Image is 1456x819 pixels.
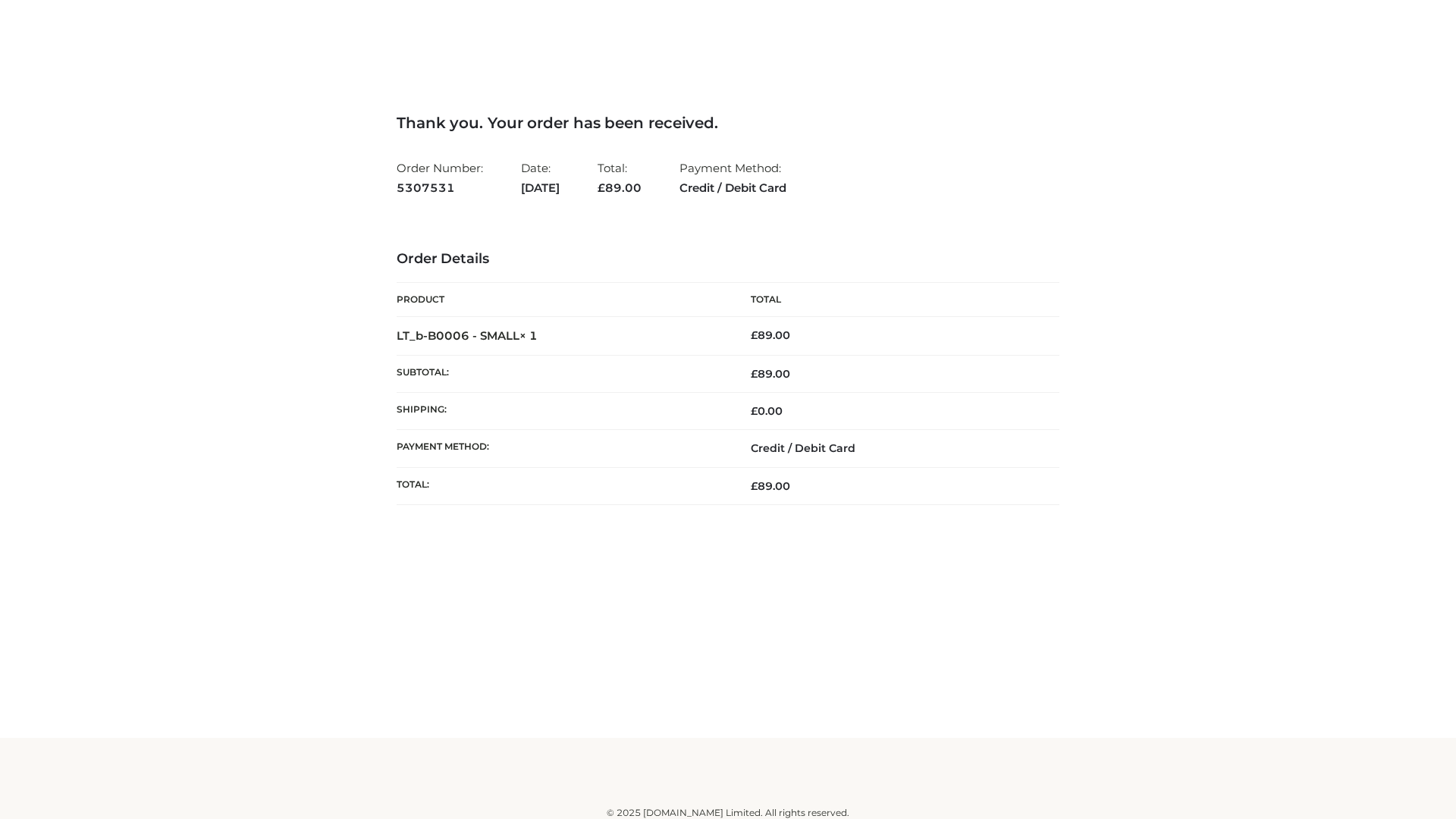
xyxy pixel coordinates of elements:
li: Total: [598,155,642,201]
strong: [DATE] [521,178,560,198]
span: 89.00 [751,479,790,493]
h3: Order Details [397,251,1059,268]
strong: 5307531 [397,178,483,198]
strong: Credit / Debit Card [679,178,786,198]
th: Shipping: [397,393,728,430]
span: 89.00 [598,180,642,195]
span: £ [751,479,758,493]
th: Total: [397,467,728,504]
span: £ [598,180,605,195]
span: 89.00 [751,367,790,381]
span: £ [751,367,758,381]
th: Product [397,283,728,317]
li: Payment Method: [679,155,786,201]
li: Order Number: [397,155,483,201]
strong: × 1 [519,328,538,343]
th: Total [728,283,1059,317]
bdi: 89.00 [751,328,790,342]
span: £ [751,404,758,418]
strong: LT_b-B0006 - SMALL [397,328,538,343]
th: Payment method: [397,430,728,467]
span: £ [751,328,758,342]
th: Subtotal: [397,355,728,392]
h3: Thank you. Your order has been received. [397,114,1059,132]
li: Date: [521,155,560,201]
bdi: 0.00 [751,404,783,418]
td: Credit / Debit Card [728,430,1059,467]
